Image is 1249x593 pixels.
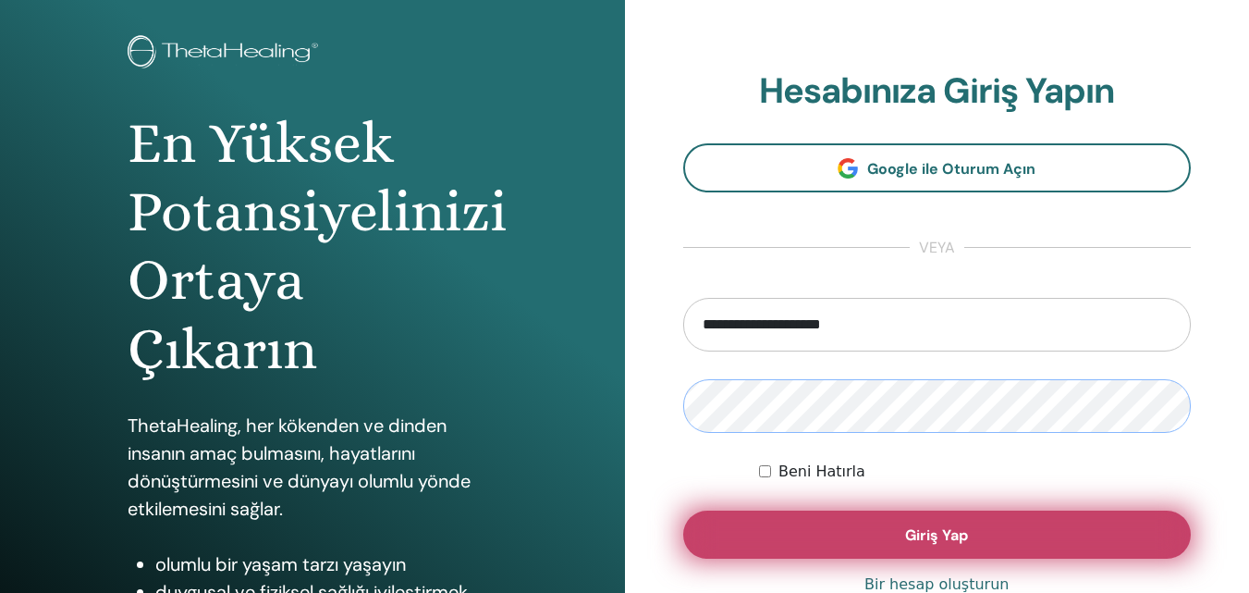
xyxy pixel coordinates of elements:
font: Google ile Oturum Açın [867,159,1035,179]
button: Giriş Yap [683,511,1192,559]
div: Beni süresiz olarak veya manuel olarak çıkış yapana kadar kimlik doğrulamalı tut [759,461,1191,483]
font: Bir hesap oluşturun [864,575,1009,593]
font: Hesabınıza Giriş Yapın [759,68,1114,114]
font: Beni Hatırla [778,463,865,480]
a: Google ile Oturum Açın [683,143,1192,192]
font: olumlu bir yaşam tarzı yaşayın [155,552,406,576]
font: En Yüksek Potansiyelinizi Ortaya Çıkarın [128,110,507,382]
font: Giriş Yap [905,525,968,545]
font: ThetaHealing, her kökenden ve dinden insanın amaç bulmasını, hayatlarını dönüştürmesini ve dünyay... [128,414,471,521]
font: veya [919,238,955,257]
